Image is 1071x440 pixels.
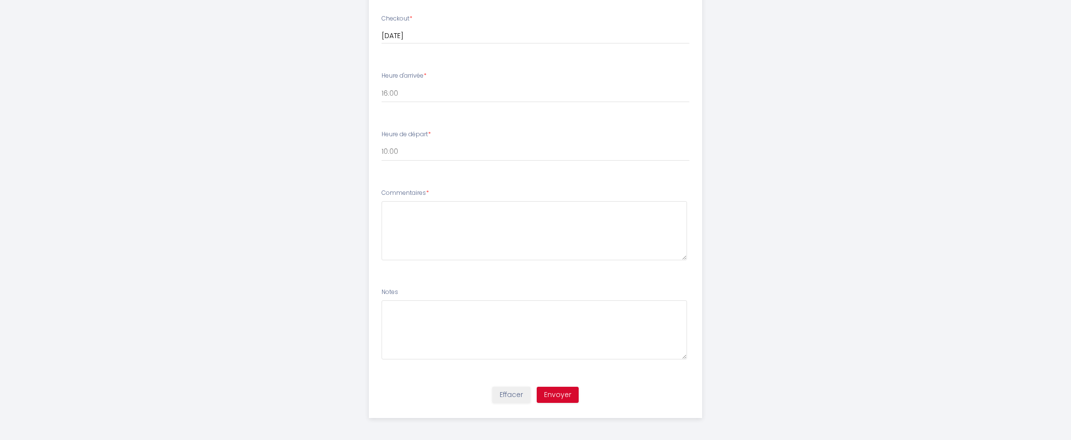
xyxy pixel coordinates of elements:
[537,387,579,403] button: Envoyer
[382,14,412,23] label: Checkout
[382,288,398,297] label: Notes
[382,189,429,198] label: Commentaires
[382,130,431,139] label: Heure de départ
[492,387,530,403] button: Effacer
[382,71,426,81] label: Heure d'arrivée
